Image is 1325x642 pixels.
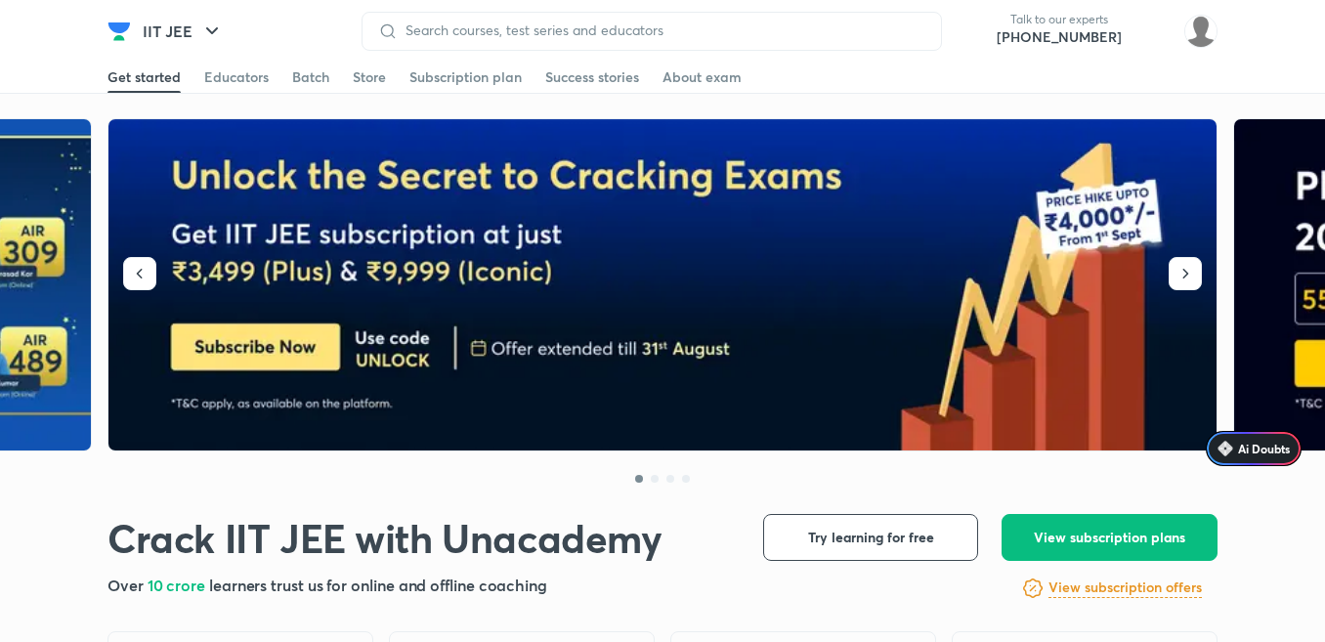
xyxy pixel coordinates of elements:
[1184,15,1218,48] img: kavin Goswami
[409,62,522,93] a: Subscription plan
[997,27,1122,47] a: [PHONE_NUMBER]
[1002,514,1218,561] button: View subscription plans
[662,62,742,93] a: About exam
[204,67,269,87] div: Educators
[1218,441,1233,456] img: Icon
[545,62,639,93] a: Success stories
[204,62,269,93] a: Educators
[1048,578,1202,598] h6: View subscription offers
[662,67,742,87] div: About exam
[808,528,934,547] span: Try learning for free
[353,62,386,93] a: Store
[131,12,235,51] button: IIT JEE
[545,67,639,87] div: Success stories
[997,12,1122,27] p: Talk to our experts
[1034,528,1185,547] span: View subscription plans
[292,62,329,93] a: Batch
[209,575,547,595] span: learners trust us for online and offline coaching
[107,20,131,43] img: Company Logo
[398,22,925,38] input: Search courses, test series and educators
[409,67,522,87] div: Subscription plan
[107,62,181,93] a: Get started
[1238,441,1290,456] span: Ai Doubts
[107,575,148,595] span: Over
[958,12,997,51] img: call-us
[107,67,181,87] div: Get started
[1048,577,1202,600] a: View subscription offers
[148,575,209,595] span: 10 crore
[353,67,386,87] div: Store
[1137,16,1169,47] img: avatar
[107,514,662,562] h1: Crack IIT JEE with Unacademy
[292,67,329,87] div: Batch
[1206,431,1302,466] a: Ai Doubts
[763,514,978,561] button: Try learning for free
